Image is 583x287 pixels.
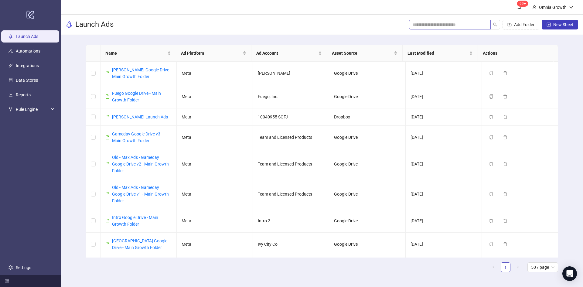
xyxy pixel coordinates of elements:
td: [DATE] [406,149,482,179]
th: Asset Source [327,45,403,62]
td: [DATE] [406,108,482,126]
td: Team and Licensed Products [253,126,329,149]
span: Name [105,50,166,56]
a: Automations [16,49,40,53]
a: Old - Max Ads - Gameday Google Drive v1 - Main Growth Folder [112,185,169,203]
span: Asset Source [332,50,393,56]
td: Meta [177,108,253,126]
td: Meta [177,126,253,149]
span: copy [489,242,493,246]
span: copy [489,192,493,196]
span: delete [503,94,507,99]
td: Google Drive [329,179,405,209]
td: Team and Licensed Products [253,149,329,179]
td: Dropbox [329,108,405,126]
span: Last Modified [407,50,468,56]
span: 50 / page [531,263,554,272]
td: [DATE] [406,233,482,256]
span: delete [503,71,507,75]
td: Meta [177,62,253,85]
span: copy [489,162,493,166]
td: Google Drive [329,126,405,149]
td: Meta [177,233,253,256]
a: Old - Max Ads - Gameday Google Drive v2 - Main Growth Folder [112,155,169,173]
span: file [105,162,110,166]
a: Settings [16,265,31,270]
span: bell [517,5,521,9]
span: copy [489,135,493,139]
span: plus-square [547,22,551,27]
a: [PERSON_NAME] Launch Ads [112,114,168,119]
span: file [105,71,110,75]
span: delete [503,242,507,246]
div: Open Intercom Messenger [562,266,577,281]
td: Google Drive [329,62,405,85]
td: [DATE] [406,62,482,85]
a: Gameday Google Drive v3 - Main Growth Folder [112,132,162,143]
span: user [532,5,537,9]
button: right [513,262,523,272]
span: file [105,242,110,246]
td: [DATE] [406,85,482,108]
a: Reports [16,92,31,97]
span: delete [503,115,507,119]
td: Meta [177,179,253,209]
th: Last Modified [403,45,478,62]
span: file [105,192,110,196]
td: Google Drive [329,233,405,256]
td: Meta [177,256,253,279]
td: Google Drive [329,256,405,279]
span: New Sheet [553,22,573,27]
td: [DATE] [406,209,482,233]
span: Rule Engine [16,103,49,115]
td: Jolie Skin Co [253,256,329,279]
td: Google Drive [329,149,405,179]
th: Ad Platform [176,45,252,62]
span: fork [9,107,13,111]
div: Page Size [527,262,558,272]
span: folder-add [507,22,512,27]
td: Team and Licensed Products [253,179,329,209]
span: delete [503,162,507,166]
a: [PERSON_NAME] Google Drive - Main Growth Folder [112,67,171,79]
td: Meta [177,149,253,179]
span: copy [489,115,493,119]
a: Intro Google Drive - Main Growth Folder [112,215,158,227]
span: copy [489,219,493,223]
span: copy [489,71,493,75]
span: Ad Account [256,50,317,56]
sup: 111 [517,1,528,7]
span: right [516,265,520,269]
span: Add Folder [514,22,534,27]
td: Fuego, Inc. [253,85,329,108]
td: Meta [177,209,253,233]
a: Fuego Google Drive - Main Growth Folder [112,91,161,102]
td: [DATE] [406,126,482,149]
td: Meta [177,85,253,108]
div: Omnia Growth [537,4,569,11]
td: [DATE] [406,179,482,209]
li: 1 [501,262,510,272]
td: Google Drive [329,209,405,233]
li: Next Page [513,262,523,272]
span: delete [503,192,507,196]
button: left [489,262,498,272]
td: Intro 2 [253,209,329,233]
span: delete [503,135,507,139]
td: Google Drive [329,85,405,108]
th: Actions [478,45,554,62]
li: Previous Page [489,262,498,272]
a: Launch Ads [16,34,38,39]
button: New Sheet [542,20,578,29]
th: Ad Account [251,45,327,62]
span: left [492,265,495,269]
span: file [105,115,110,119]
span: file [105,219,110,223]
td: [PERSON_NAME] [253,62,329,85]
span: search [493,22,497,27]
a: Data Stores [16,78,38,83]
span: file [105,135,110,139]
span: rocket [66,21,73,28]
td: 10040955 SGFJ [253,108,329,126]
button: Add Folder [503,20,539,29]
